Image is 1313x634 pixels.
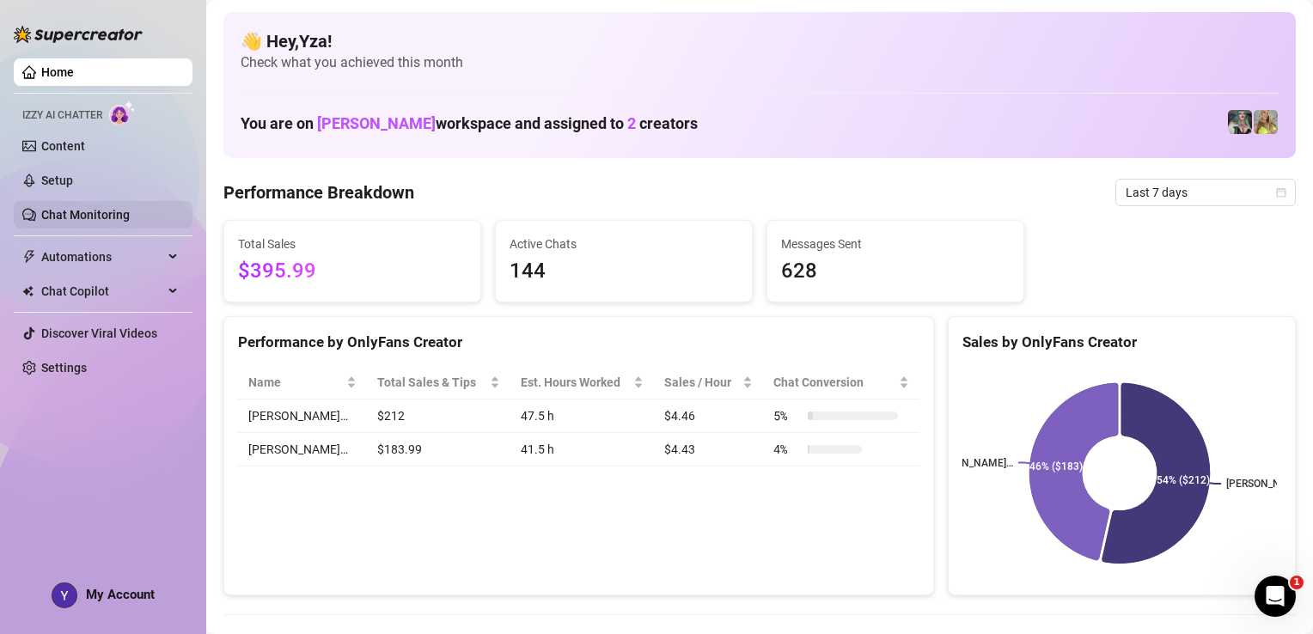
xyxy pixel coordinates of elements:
td: $4.46 [654,399,763,433]
span: Check what you achieved this month [241,53,1279,72]
img: Elise [1228,110,1252,134]
text: [PERSON_NAME]… [1226,479,1312,491]
span: [PERSON_NAME] [317,114,436,132]
span: Sales / Hour [664,373,739,392]
iframe: Intercom live chat [1255,576,1296,617]
span: Name [248,373,343,392]
span: Total Sales & Tips [377,373,486,392]
h1: You are on workspace and assigned to creators [241,114,698,133]
span: Last 7 days [1126,180,1286,205]
span: Total Sales [238,235,467,253]
span: 2 [627,114,636,132]
span: calendar [1276,187,1286,198]
td: [PERSON_NAME]… [238,399,367,433]
span: Active Chats [510,235,738,253]
span: 628 [781,255,1010,288]
a: Settings [41,361,87,375]
span: My Account [86,587,155,602]
img: Joslyn [1254,110,1278,134]
th: Sales / Hour [654,366,763,399]
div: Est. Hours Worked [521,373,631,392]
a: Discover Viral Videos [41,326,157,340]
span: Automations [41,243,163,271]
img: logo-BBDzfeDw.svg [14,26,143,43]
img: Chat Copilot [22,285,34,297]
span: Messages Sent [781,235,1010,253]
span: 5 % [773,406,801,425]
th: Total Sales & Tips [367,366,510,399]
a: Home [41,65,74,79]
span: 4 % [773,440,801,459]
span: Chat Conversion [773,373,895,392]
span: 144 [510,255,738,288]
th: Chat Conversion [763,366,919,399]
h4: 👋 Hey, Yza ! [241,29,1279,53]
td: $183.99 [367,433,510,466]
th: Name [238,366,367,399]
td: 41.5 h [510,433,655,466]
h4: Performance Breakdown [223,180,414,204]
span: Izzy AI Chatter [22,107,102,124]
td: [PERSON_NAME]… [238,433,367,466]
img: AAcHTtd2V7icpMOWI5yxK3mO1ot8sEXwvEgCQJ1lLbzjt_W3=s96-c [52,583,76,607]
span: Chat Copilot [41,277,163,305]
div: Performance by OnlyFans Creator [238,331,919,354]
a: Chat Monitoring [41,208,130,222]
a: Setup [41,174,73,187]
td: $212 [367,399,510,433]
img: AI Chatter [109,101,136,125]
span: thunderbolt [22,250,36,264]
div: Sales by OnlyFans Creator [962,331,1281,354]
td: 47.5 h [510,399,655,433]
span: $395.99 [238,255,467,288]
td: $4.43 [654,433,763,466]
text: [PERSON_NAME]… [927,457,1013,469]
span: 1 [1290,576,1304,589]
a: Content [41,139,85,153]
